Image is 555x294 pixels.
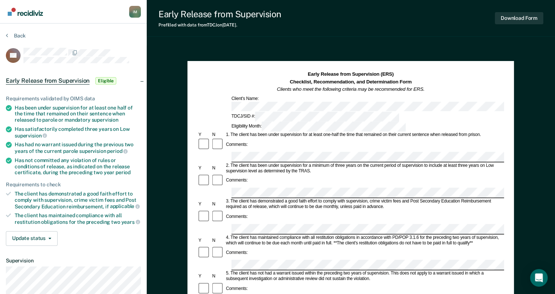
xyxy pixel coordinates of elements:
[15,126,141,139] div: Has satisfactorily completed three years on Low
[197,165,211,171] div: Y
[6,258,141,264] dt: Supervision
[6,32,26,39] button: Back
[129,6,141,18] div: I M
[225,199,504,210] div: 3. The client has demonstrated a good faith effort to comply with supervision, crime victim fees ...
[6,96,141,102] div: Requirements validated by OIMS data
[197,238,211,243] div: Y
[158,9,281,19] div: Early Release from Supervision
[277,86,425,92] em: Clients who meet the following criteria may be recommended for ERS.
[225,132,504,138] div: 1. The client has been under supervision for at least one-half the time that remained on their cu...
[129,6,141,18] button: Profile dropdown button
[211,132,225,138] div: N
[211,201,225,207] div: N
[211,238,225,243] div: N
[495,12,543,24] button: Download Form
[158,22,281,28] div: Prefilled with data from TDCJ on [DATE] .
[225,214,249,219] div: Comments:
[110,203,140,209] span: applicable
[121,219,140,225] span: years
[197,132,211,138] div: Y
[15,133,47,139] span: supervision
[95,77,116,85] span: Eligible
[15,141,141,154] div: Has had no warrant issued during the previous two years of the current parole supervision
[225,271,504,282] div: 5. The client has not had a warrant issued within the preceding two years of supervision. This do...
[6,182,141,188] div: Requirements to check
[225,178,249,183] div: Comments:
[211,274,225,279] div: N
[225,235,504,246] div: 4. The client has maintained compliance with all restitution obligations in accordance with PD/PO...
[15,191,141,209] div: The client has demonstrated a good faith effort to comply with supervision, crime victim fees and...
[230,122,407,132] div: Eligibility Month:
[15,157,141,176] div: Has not committed any violation of rules or conditions of release, as indicated on the release ce...
[290,79,412,85] strong: Checklist, Recommendation, and Determination Form
[15,105,141,123] div: Has been under supervision for at least one half of the time that remained on their sentence when...
[225,163,504,174] div: 2. The client has been under supervision for a minimum of three years on the current period of su...
[230,112,400,122] div: TDCJ/SID #:
[225,250,249,256] div: Comments:
[225,286,249,292] div: Comments:
[225,142,249,147] div: Comments:
[107,148,128,154] span: period
[116,169,131,175] span: period
[211,165,225,171] div: N
[8,8,43,16] img: Recidiviz
[197,274,211,279] div: Y
[15,212,141,225] div: The client has maintained compliance with all restitution obligations for the preceding two
[308,72,394,77] strong: Early Release from Supervision (ERS)
[197,201,211,207] div: Y
[530,269,548,287] div: Open Intercom Messenger
[92,117,118,123] span: supervision
[6,77,90,85] span: Early Release from Supervision
[6,231,58,246] button: Update status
